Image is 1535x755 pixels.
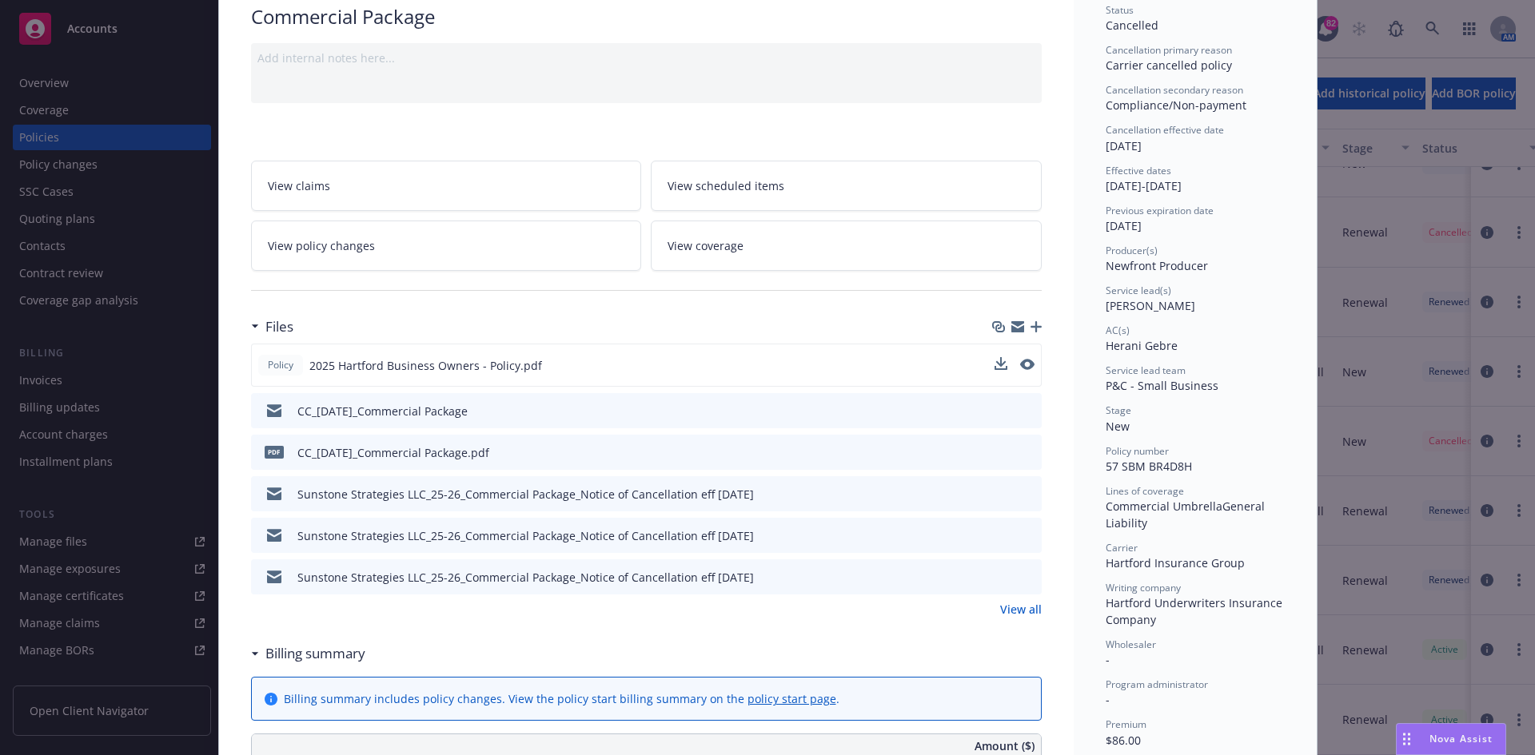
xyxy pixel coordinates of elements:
span: Cancellation primary reason [1106,43,1232,57]
div: Billing summary includes policy changes. View the policy start billing summary on the . [284,690,839,707]
div: CC_[DATE]_Commercial Package.pdf [297,444,489,461]
span: Lines of coverage [1106,484,1184,498]
span: Hartford Underwriters Insurance Company [1106,595,1286,627]
button: download file [995,403,1008,419]
span: Commercial Umbrella [1106,499,1222,514]
span: Herani Gebre [1106,338,1178,353]
span: Service lead team [1106,364,1186,377]
span: Carrier [1106,541,1138,554]
div: Add internal notes here... [257,50,1035,66]
button: download file [995,527,1008,544]
button: preview file [1021,403,1035,419]
h3: Files [265,316,293,337]
button: preview file [1021,444,1035,461]
span: View coverage [668,237,744,254]
span: Cancellation secondary reason [1106,83,1243,97]
span: View policy changes [268,237,375,254]
span: Policy [265,358,297,372]
button: preview file [1021,527,1035,544]
span: 2025 Hartford Business Owners - Policy.pdf [309,357,542,374]
div: Commercial Package [251,3,1042,30]
span: Producer(s) [1106,244,1158,257]
button: preview file [1021,569,1035,586]
span: Newfront Producer [1106,258,1208,273]
button: Nova Assist [1396,723,1506,755]
span: Carrier cancelled policy [1106,58,1232,73]
div: Drag to move [1397,724,1417,754]
span: Wholesaler [1106,638,1156,651]
span: Previous expiration date [1106,204,1214,217]
span: [DATE] [1106,138,1142,153]
div: Sunstone Strategies LLC_25-26_Commercial Package_Notice of Cancellation eff [DATE] [297,486,754,503]
span: New [1106,419,1130,434]
div: Sunstone Strategies LLC_25-26_Commercial Package_Notice of Cancellation eff [DATE] [297,569,754,586]
span: Effective dates [1106,164,1171,177]
span: Cancelled [1106,18,1158,33]
span: Writing company [1106,581,1181,594]
a: View all [1000,601,1042,618]
a: View claims [251,161,642,211]
span: [PERSON_NAME] [1106,298,1195,313]
span: P&C - Small Business [1106,378,1218,393]
div: Sunstone Strategies LLC_25-26_Commercial Package_Notice of Cancellation eff [DATE] [297,527,754,544]
button: download file [995,444,1008,461]
button: preview file [1021,486,1035,503]
span: View claims [268,177,330,194]
a: policy start page [748,691,836,706]
button: download file [995,357,1007,374]
span: View scheduled items [668,177,784,194]
span: Cancellation effective date [1106,123,1224,137]
a: View scheduled items [651,161,1042,211]
span: pdf [265,446,284,458]
div: Billing summary [251,643,365,664]
button: download file [995,569,1008,586]
a: View coverage [651,221,1042,271]
span: Compliance/Non-payment [1106,97,1246,113]
button: download file [995,486,1008,503]
h3: Billing summary [265,643,365,664]
span: Service lead(s) [1106,284,1171,297]
button: download file [995,357,1007,370]
span: - [1106,652,1110,667]
div: [DATE] - [DATE] [1106,164,1285,194]
span: Premium [1106,717,1146,731]
button: preview file [1020,359,1035,370]
span: - [1106,692,1110,707]
span: [DATE] [1106,218,1142,233]
span: $86.00 [1106,733,1141,748]
span: AC(s) [1106,324,1130,337]
span: Hartford Insurance Group [1106,555,1245,570]
span: 57 SBM BR4D8H [1106,459,1192,474]
div: CC_[DATE]_Commercial Package [297,403,468,419]
a: View policy changes [251,221,642,271]
span: Policy number [1106,444,1169,458]
span: General Liability [1106,499,1268,530]
div: Files [251,316,293,337]
span: Amount ($) [975,737,1035,754]
button: preview file [1020,357,1035,374]
span: Stage [1106,403,1131,417]
span: Status [1106,3,1134,17]
span: Program administrator [1106,678,1208,691]
span: Nova Assist [1429,732,1493,745]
